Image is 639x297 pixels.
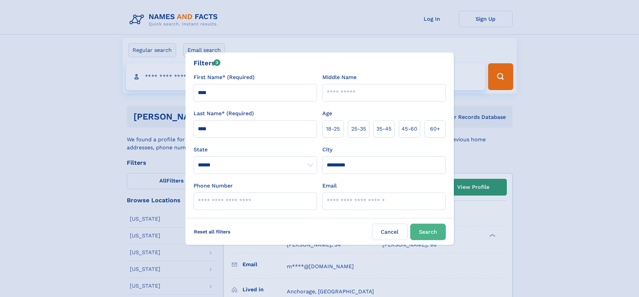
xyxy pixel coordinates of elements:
[322,182,337,190] label: Email
[194,182,233,190] label: Phone Number
[322,73,357,81] label: Middle Name
[194,73,255,81] label: First Name* (Required)
[194,146,317,154] label: State
[322,146,332,154] label: City
[194,58,221,68] div: Filters
[190,224,235,240] label: Reset all filters
[372,224,408,240] label: Cancel
[322,109,332,118] label: Age
[410,224,446,240] button: Search
[326,125,340,133] span: 18‑25
[376,125,391,133] span: 35‑45
[194,109,254,118] label: Last Name* (Required)
[351,125,366,133] span: 25‑35
[430,125,440,133] span: 60+
[402,125,417,133] span: 45‑60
